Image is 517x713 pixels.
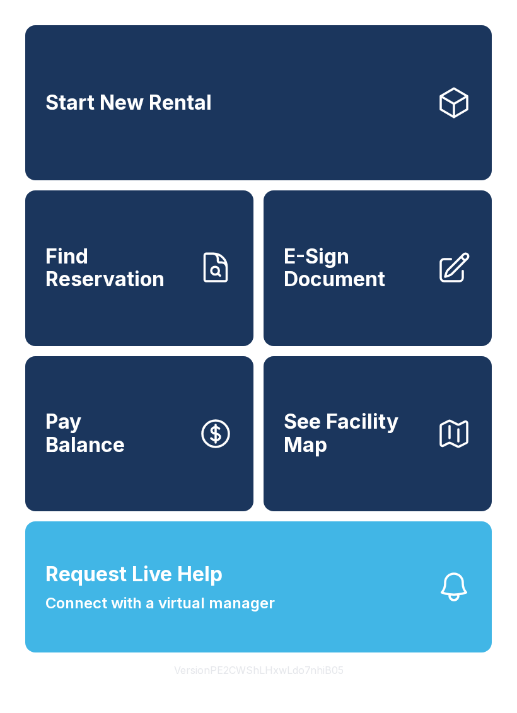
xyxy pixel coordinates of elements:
span: E-Sign Document [284,245,426,291]
button: See Facility Map [264,356,492,511]
a: Start New Rental [25,25,492,180]
a: PayBalance [25,356,253,511]
span: Pay Balance [45,410,125,456]
button: Request Live HelpConnect with a virtual manager [25,521,492,652]
span: Find Reservation [45,245,188,291]
a: Find Reservation [25,190,253,345]
span: Start New Rental [45,91,212,115]
span: Connect with a virtual manager [45,592,275,615]
button: VersionPE2CWShLHxwLdo7nhiB05 [164,652,354,688]
span: See Facility Map [284,410,426,456]
span: Request Live Help [45,559,223,589]
a: E-Sign Document [264,190,492,345]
